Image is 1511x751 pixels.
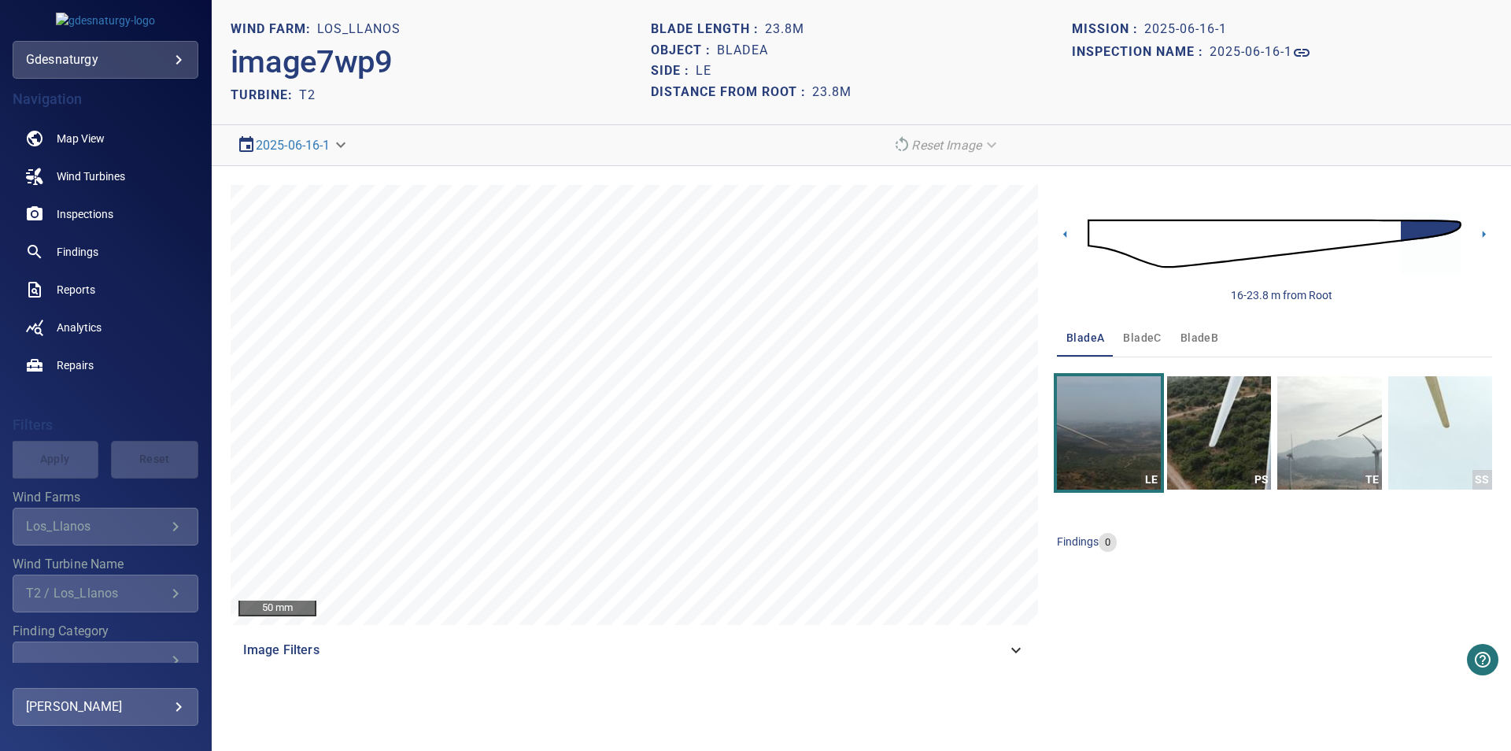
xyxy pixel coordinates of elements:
[812,85,852,100] h1: 23.8m
[13,346,198,384] a: repairs noActive
[13,41,198,79] div: gdesnaturgy
[13,271,198,309] a: reports noActive
[13,575,198,612] div: Wind Turbine Name
[1057,376,1161,490] a: LE
[13,157,198,195] a: windturbines noActive
[717,43,768,58] h1: bladeA
[1144,22,1227,37] h1: 2025-06-16-1
[13,120,198,157] a: map noActive
[231,43,393,81] h2: image7wp9
[57,244,98,260] span: Findings
[13,625,198,638] label: Finding Category
[651,64,696,79] h1: Side :
[13,233,198,271] a: findings noActive
[281,185,306,210] div: Go home
[306,185,331,210] div: Toggle full page
[13,558,198,571] label: Wind Turbine Name
[1066,328,1104,348] span: bladeA
[231,631,1038,669] div: Image Filters
[56,13,155,28] img: gdesnaturgy-logo
[13,491,198,504] label: Wind Farms
[231,185,256,210] div: Zoom in
[256,138,331,153] a: 2025-06-16-1
[256,185,281,210] div: Zoom out
[57,168,125,184] span: Wind Turbines
[317,22,401,37] h1: Los_Llanos
[1099,535,1117,550] span: 0
[1123,328,1161,348] span: bladeC
[1251,470,1271,490] div: PS
[651,43,717,58] h1: Object :
[57,320,102,335] span: Analytics
[1088,198,1461,289] img: d
[1277,376,1381,490] a: TE
[243,641,1007,660] span: Image Filters
[299,87,316,102] h2: T2
[26,694,185,720] div: [PERSON_NAME]
[57,131,105,146] span: Map View
[1362,470,1382,490] div: TE
[13,417,198,433] h4: Filters
[13,91,198,107] h4: Navigation
[13,195,198,233] a: inspections noActive
[231,22,317,37] h1: WIND FARM:
[57,357,94,373] span: Repairs
[26,519,166,534] div: Los_Llanos
[1057,535,1099,548] span: findings
[651,22,765,37] h1: Blade length :
[1180,328,1218,348] span: bladeB
[1472,470,1492,490] div: SS
[1072,22,1144,37] h1: Mission :
[57,282,95,298] span: Reports
[57,206,113,222] span: Inspections
[13,642,198,679] div: Finding Category
[651,85,812,100] h1: Distance from root :
[1231,287,1332,303] div: 16-23.8 m from Root
[765,22,804,37] h1: 23.8m
[1210,43,1311,62] a: 2025-06-16-1
[26,47,185,72] div: gdesnaturgy
[1072,45,1210,60] h1: Inspection name :
[1210,45,1292,60] h1: 2025-06-16-1
[1141,470,1161,490] div: LE
[1167,376,1271,490] a: PS
[26,586,166,601] div: T2 / Los_Llanos
[13,309,198,346] a: analytics noActive
[696,64,711,79] h1: LE
[1388,376,1492,490] a: SS
[231,87,299,102] h2: TURBINE:
[13,508,198,546] div: Wind Farms
[911,138,981,153] em: Reset Image
[231,131,356,159] div: 2025-06-16-1
[886,131,1007,159] div: Reset Image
